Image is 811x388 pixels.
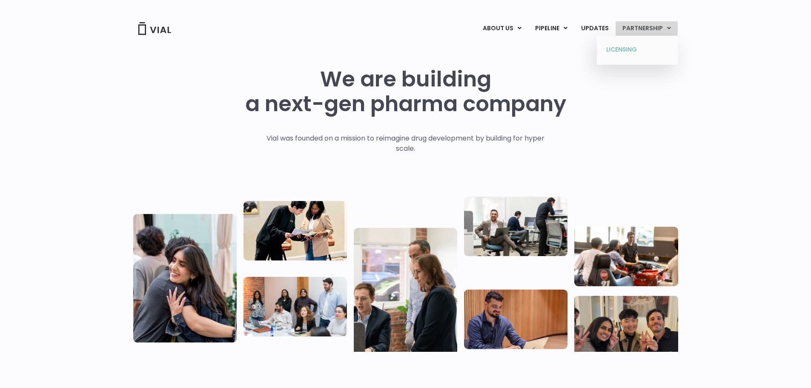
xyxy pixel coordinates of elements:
img: Eight people standing and sitting in an office [244,277,347,336]
a: LICENSING [600,43,674,57]
img: Man working at a computer [464,289,567,349]
a: ABOUT USMenu Toggle [476,21,528,36]
a: PARTNERSHIPMenu Toggle [616,21,678,36]
img: Three people working in an office [464,196,567,256]
img: Group of people playing whirlyball [574,227,678,286]
a: UPDATES [574,21,615,36]
a: PIPELINEMenu Toggle [528,21,574,36]
img: Two people looking at a paper talking. [244,201,347,260]
img: Group of 3 people smiling holding up the peace sign [574,296,678,357]
img: Vial Life [133,214,237,342]
h1: We are building a next-gen pharma company [245,67,566,116]
img: Group of three people standing around a computer looking at the screen [354,228,457,356]
p: Vial was founded on a mission to reimagine drug development by building for hyper scale. [258,133,553,154]
img: Vial Logo [138,22,172,35]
